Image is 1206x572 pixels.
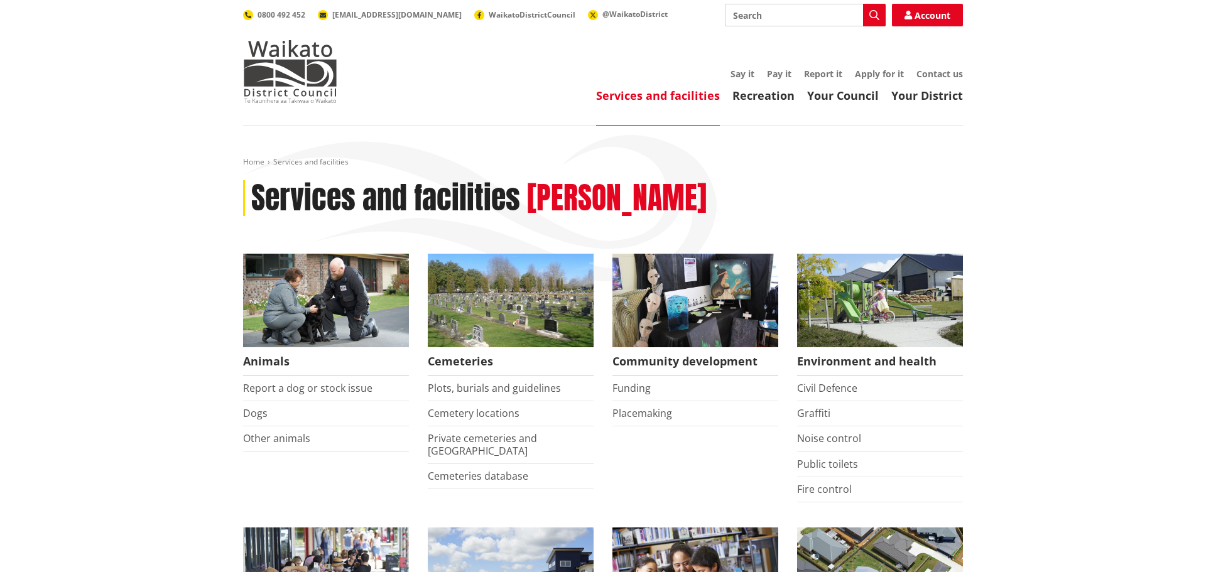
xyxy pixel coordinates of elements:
[916,68,963,80] a: Contact us
[318,9,462,20] a: [EMAIL_ADDRESS][DOMAIN_NAME]
[428,254,594,376] a: Huntly Cemetery Cemeteries
[474,9,575,20] a: WaikatoDistrictCouncil
[797,457,858,471] a: Public toilets
[428,469,528,483] a: Cemeteries database
[732,88,795,103] a: Recreation
[588,9,668,19] a: @WaikatoDistrict
[243,254,409,376] a: Waikato District Council Animal Control team Animals
[428,431,537,457] a: Private cemeteries and [GEOGRAPHIC_DATA]
[273,156,349,167] span: Services and facilities
[428,254,594,347] img: Huntly Cemetery
[612,406,672,420] a: Placemaking
[251,180,520,217] h1: Services and facilities
[797,381,857,395] a: Civil Defence
[243,406,268,420] a: Dogs
[797,431,861,445] a: Noise control
[891,88,963,103] a: Your District
[243,431,310,445] a: Other animals
[602,9,668,19] span: @WaikatoDistrict
[804,68,842,80] a: Report it
[797,254,963,376] a: New housing in Pokeno Environment and health
[797,347,963,376] span: Environment and health
[243,381,372,395] a: Report a dog or stock issue
[243,157,963,168] nav: breadcrumb
[596,88,720,103] a: Services and facilities
[243,9,305,20] a: 0800 492 452
[612,254,778,347] img: Matariki Travelling Suitcase Art Exhibition
[243,40,337,103] img: Waikato District Council - Te Kaunihera aa Takiwaa o Waikato
[731,68,754,80] a: Say it
[797,482,852,496] a: Fire control
[725,4,886,26] input: Search input
[612,347,778,376] span: Community development
[243,156,264,167] a: Home
[892,4,963,26] a: Account
[428,347,594,376] span: Cemeteries
[243,347,409,376] span: Animals
[612,254,778,376] a: Matariki Travelling Suitcase Art Exhibition Community development
[855,68,904,80] a: Apply for it
[428,381,561,395] a: Plots, burials and guidelines
[489,9,575,20] span: WaikatoDistrictCouncil
[527,180,707,217] h2: [PERSON_NAME]
[797,254,963,347] img: New housing in Pokeno
[797,406,830,420] a: Graffiti
[428,406,519,420] a: Cemetery locations
[332,9,462,20] span: [EMAIL_ADDRESS][DOMAIN_NAME]
[258,9,305,20] span: 0800 492 452
[612,381,651,395] a: Funding
[243,254,409,347] img: Animal Control
[807,88,879,103] a: Your Council
[767,68,791,80] a: Pay it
